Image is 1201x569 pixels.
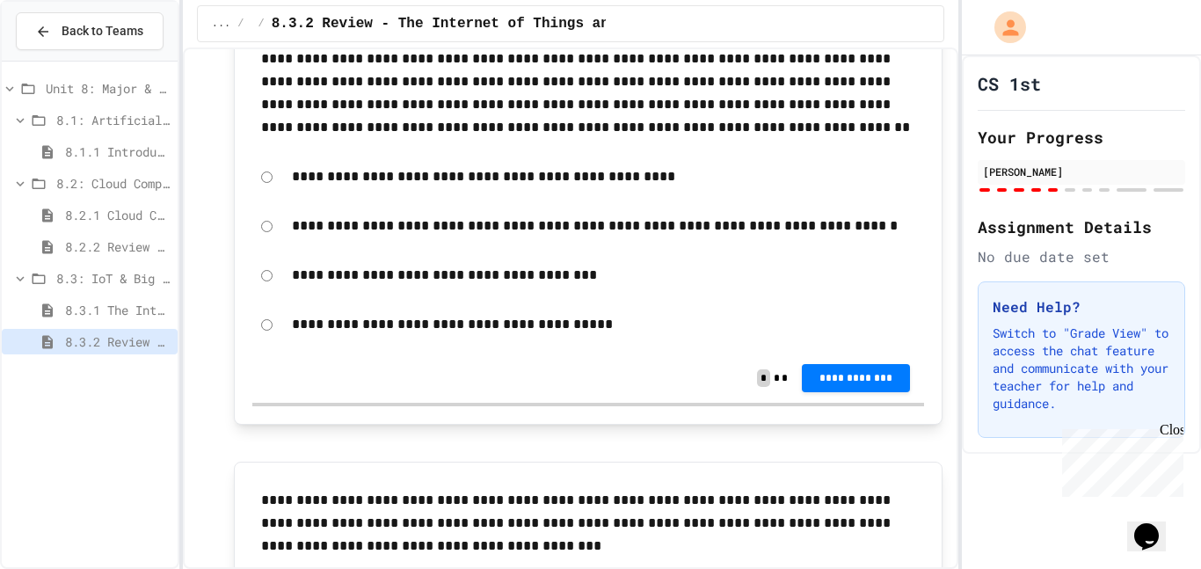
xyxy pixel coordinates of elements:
p: Switch to "Grade View" to access the chat feature and communicate with your teacher for help and ... [993,325,1170,412]
iframe: chat widget [1055,422,1183,497]
span: 8.2: Cloud Computing [56,174,171,193]
span: ... [212,17,231,31]
h2: Your Progress [978,125,1185,150]
span: 8.2.1 Cloud Computing: Transforming the Digital World [65,206,171,224]
span: 8.3.1 The Internet of Things and Big Data: Our Connected Digital World [65,301,171,319]
span: 8.3.2 Review - The Internet of Things and Big Data [272,13,694,34]
h1: CS 1st [978,71,1041,96]
span: Unit 8: Major & Emerging Technologies [46,79,171,98]
span: / [258,17,265,31]
span: 8.1: Artificial Intelligence Basics [56,111,171,129]
span: Back to Teams [62,22,143,40]
h2: Assignment Details [978,215,1185,239]
span: / [237,17,244,31]
h3: Need Help? [993,296,1170,317]
span: 8.3: IoT & Big Data [56,269,171,288]
div: No due date set [978,246,1185,267]
div: My Account [976,7,1030,47]
button: Back to Teams [16,12,164,50]
span: 8.2.2 Review - Cloud Computing [65,237,171,256]
div: Chat with us now!Close [7,7,121,112]
div: [PERSON_NAME] [983,164,1180,179]
span: 8.3.2 Review - The Internet of Things and Big Data [65,332,171,351]
span: 8.1.1 Introduction to Artificial Intelligence [65,142,171,161]
iframe: chat widget [1127,499,1183,551]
